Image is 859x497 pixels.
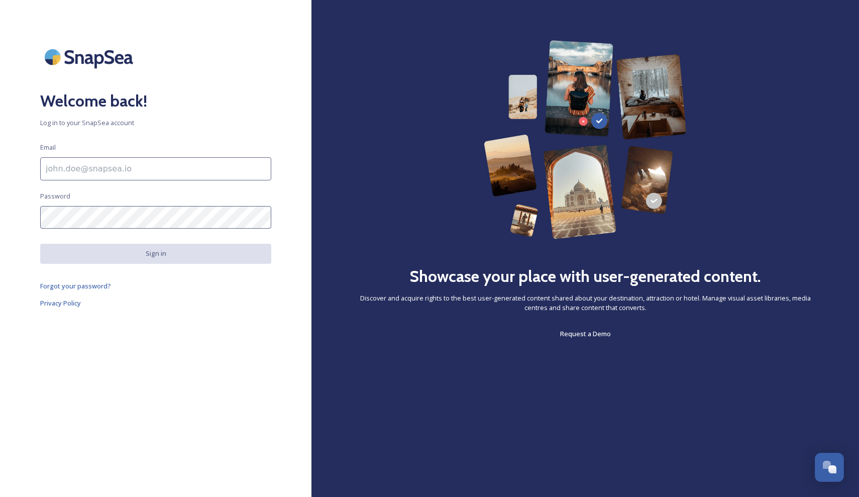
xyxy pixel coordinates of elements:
[560,329,611,338] span: Request a Demo
[40,280,271,292] a: Forgot your password?
[484,40,687,239] img: 63b42ca75bacad526042e722_Group%20154-p-800.png
[40,157,271,180] input: john.doe@snapsea.io
[409,264,761,288] h2: Showcase your place with user-generated content.
[560,328,611,340] a: Request a Demo
[40,281,111,290] span: Forgot your password?
[815,453,844,482] button: Open Chat
[352,293,819,313] span: Discover and acquire rights to the best user-generated content shared about your destination, att...
[40,191,70,201] span: Password
[40,89,271,113] h2: Welcome back!
[40,40,141,74] img: SnapSea Logo
[40,297,271,309] a: Privacy Policy
[40,118,271,128] span: Log in to your SnapSea account
[40,299,81,308] span: Privacy Policy
[40,143,56,152] span: Email
[40,244,271,263] button: Sign in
